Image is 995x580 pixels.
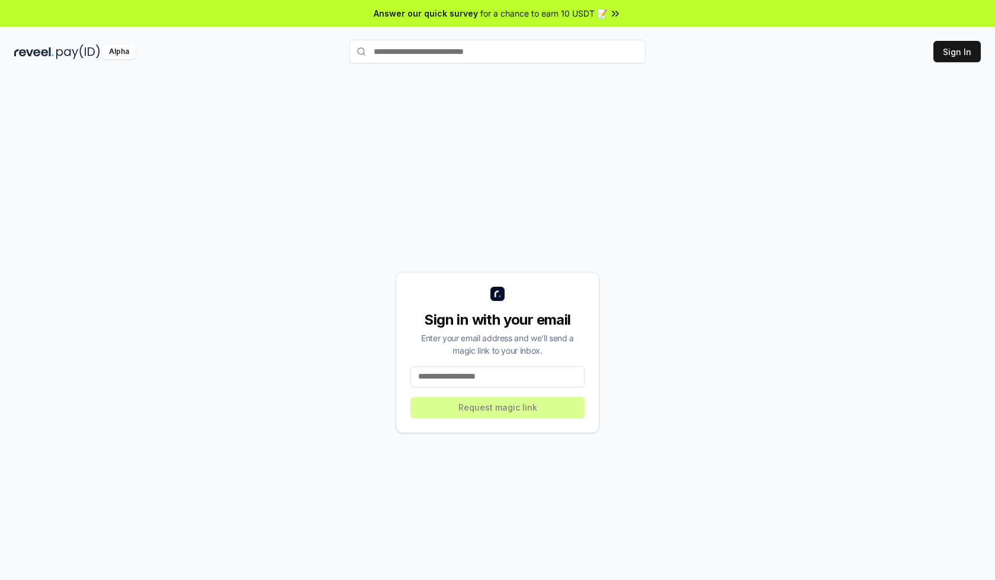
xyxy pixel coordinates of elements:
[490,287,505,301] img: logo_small
[14,44,54,59] img: reveel_dark
[933,41,981,62] button: Sign In
[480,7,607,20] span: for a chance to earn 10 USDT 📝
[374,7,478,20] span: Answer our quick survey
[56,44,100,59] img: pay_id
[410,332,585,357] div: Enter your email address and we’ll send a magic link to your inbox.
[410,310,585,329] div: Sign in with your email
[102,44,136,59] div: Alpha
